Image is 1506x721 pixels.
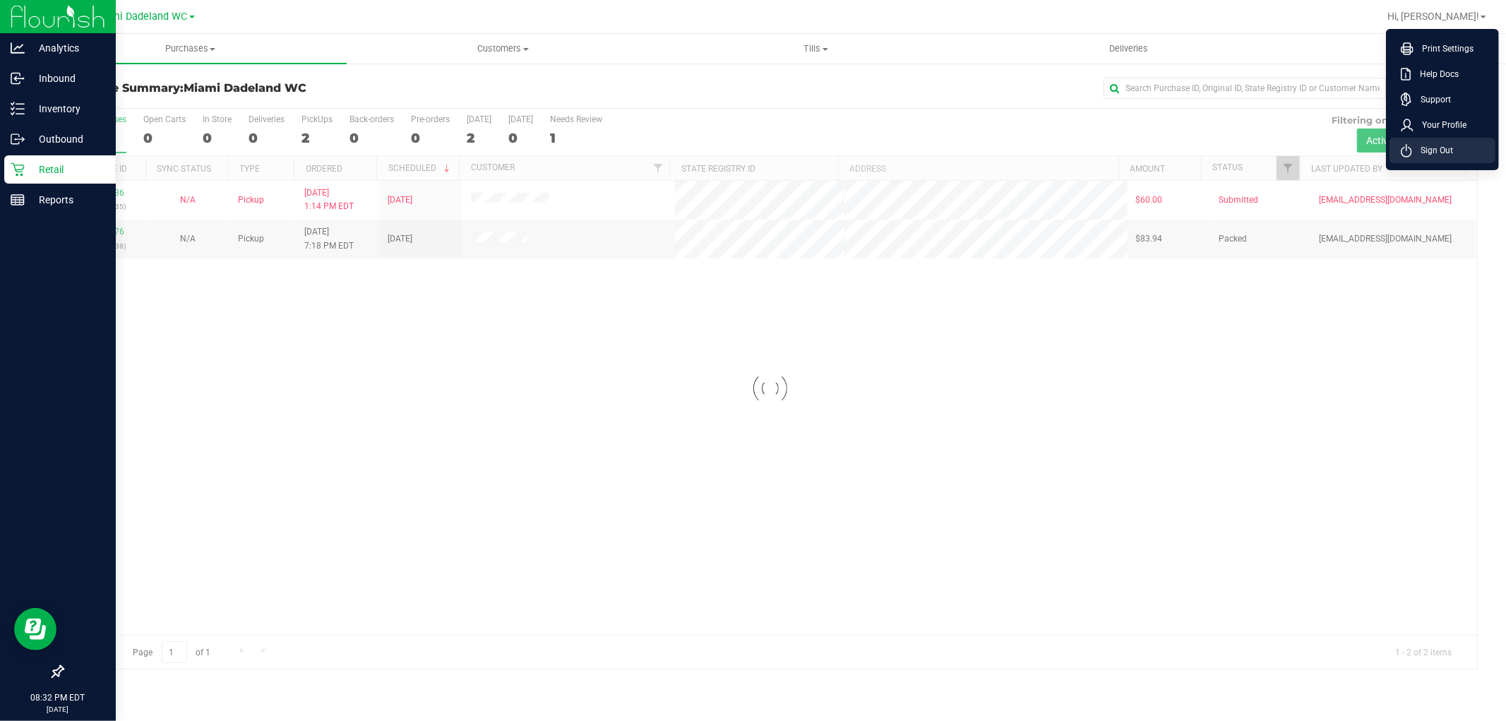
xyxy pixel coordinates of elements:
span: Your Profile [1414,118,1466,132]
span: Purchases [34,42,347,55]
a: Tills [659,34,972,64]
span: Miami Dadeland WC [94,11,188,23]
p: Analytics [25,40,109,56]
p: Inbound [25,70,109,87]
p: Inventory [25,100,109,117]
a: Help Docs [1401,67,1490,81]
p: Reports [25,191,109,208]
h3: Purchase Summary: [62,82,534,95]
inline-svg: Inventory [11,102,25,116]
iframe: Resource center [14,608,56,650]
a: Customers [347,34,659,64]
span: Hi, [PERSON_NAME]! [1387,11,1479,22]
span: Print Settings [1414,42,1474,56]
inline-svg: Reports [11,193,25,207]
p: [DATE] [6,704,109,715]
span: Help Docs [1411,67,1459,81]
inline-svg: Inbound [11,71,25,85]
span: Support [1412,93,1451,107]
a: Deliveries [972,34,1285,64]
span: Sign Out [1412,143,1453,157]
a: Support [1401,93,1490,107]
inline-svg: Retail [11,162,25,177]
span: Deliveries [1090,42,1167,55]
span: Customers [347,42,659,55]
inline-svg: Analytics [11,41,25,55]
p: Retail [25,161,109,178]
p: Outbound [25,131,109,148]
input: Search Purchase ID, Original ID, State Registry ID or Customer Name... [1104,78,1386,99]
inline-svg: Outbound [11,132,25,146]
span: Tills [660,42,972,55]
li: Sign Out [1390,138,1495,163]
a: Purchases [34,34,347,64]
span: Miami Dadeland WC [184,81,306,95]
p: 08:32 PM EDT [6,691,109,704]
